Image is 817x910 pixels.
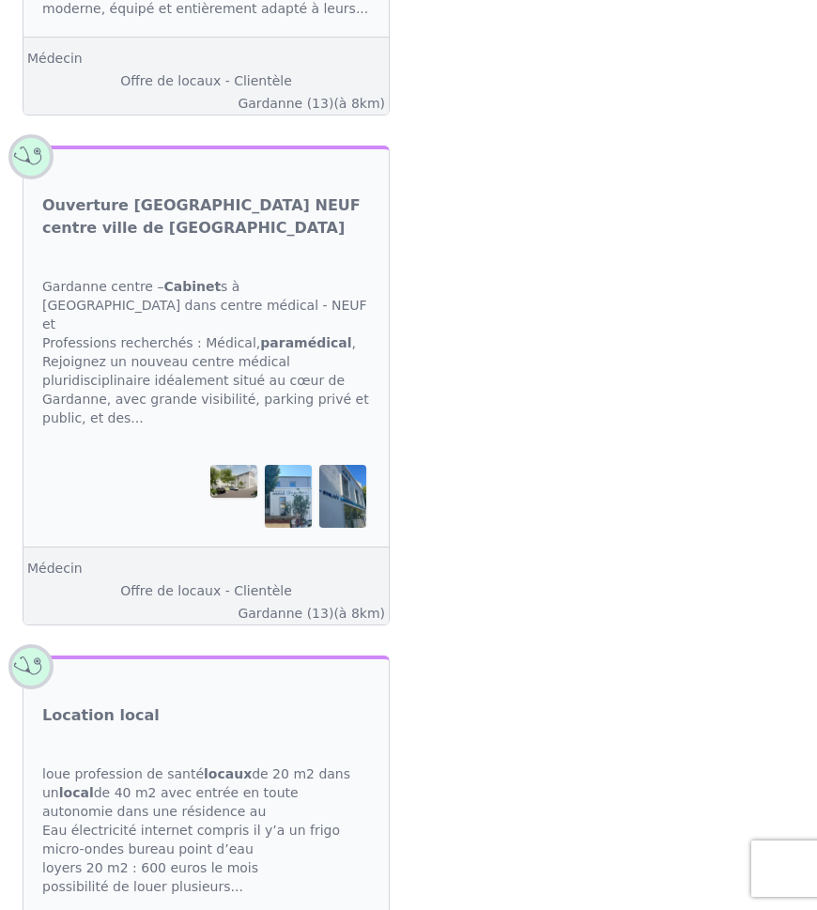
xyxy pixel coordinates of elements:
strong: local [59,785,94,800]
strong: Cabinet [163,279,221,294]
a: Gardanne (13)(à 8km) [238,96,385,111]
a: Offre de locaux - Clientèle [120,583,292,598]
img: Ouverture Nouveau centre Médical NEUF centre ville de Gardanne [319,465,366,528]
a: Offre de locaux - Clientèle [120,73,292,88]
img: Ouverture Nouveau centre Médical NEUF centre ville de Gardanne [265,465,312,528]
img: Ouverture Nouveau centre Médical NEUF centre ville de Gardanne [210,465,257,498]
span: (à 8km) [333,606,385,621]
strong: paramédical [260,335,351,350]
span: (à 8km) [333,96,385,111]
strong: locaux [204,766,252,781]
a: Médecin [27,561,83,576]
div: Gardanne centre – s à [GEOGRAPHIC_DATA] dans centre médical - NEUF et Professions recherchés : Mé... [23,258,389,446]
a: Médecin [27,51,83,66]
a: Gardanne (13)(à 8km) [238,606,385,621]
a: Ouverture [GEOGRAPHIC_DATA] NEUF centre ville de [GEOGRAPHIC_DATA] [42,194,370,239]
a: Location local [42,704,160,727]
